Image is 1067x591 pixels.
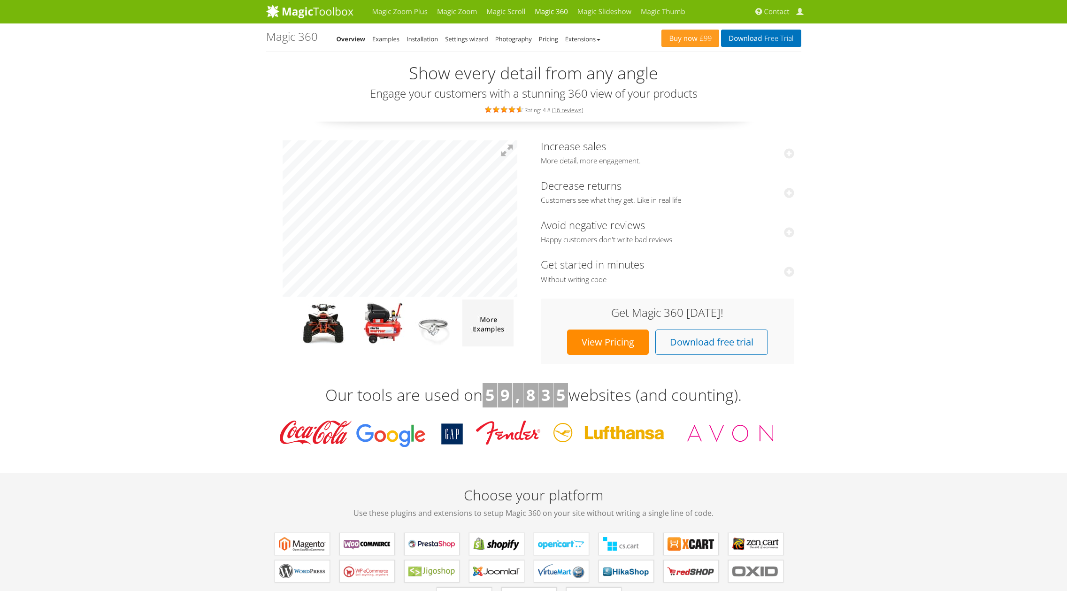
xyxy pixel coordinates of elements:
[473,537,520,551] b: Magic 360 for Shopify
[541,139,794,166] a: Increase salesMore detail, more engagement.
[538,564,585,578] b: Magic 360 for VirtueMart
[485,384,494,406] b: 5
[539,35,558,43] a: Pricing
[728,533,783,555] a: Magic 360 for Zen Cart
[404,533,460,555] a: Magic 360 for PrestaShop
[404,560,460,583] a: Magic 360 for Jigoshop
[728,560,783,583] a: Magic 360 for OXID
[275,560,330,583] a: Magic 360 for WordPress
[266,64,801,83] h2: Show every detail from any angle
[698,35,712,42] span: £99
[526,384,535,406] b: 8
[337,35,366,43] a: Overview
[273,417,794,450] img: Magic Toolbox Customers
[732,537,779,551] b: Magic 360 for Zen Cart
[565,35,600,43] a: Extensions
[721,30,801,47] a: DownloadFree Trial
[541,235,794,245] span: Happy customers don't write bad reviews
[445,35,488,43] a: Settings wizard
[344,537,391,551] b: Magic 360 for WooCommerce
[279,537,326,551] b: Magic 360 for Magento
[541,178,794,205] a: Decrease returnsCustomers see what they get. Like in real life
[668,537,714,551] b: Magic 360 for X-Cart
[541,384,550,406] b: 3
[408,537,455,551] b: Magic 360 for PrestaShop
[469,560,524,583] a: Magic 360 for Joomla
[407,35,438,43] a: Installation
[266,4,353,18] img: MagicToolbox.com - Image tools for your website
[344,564,391,578] b: Magic 360 for WP e-Commerce
[603,564,650,578] b: Magic 360 for HikaShop
[275,533,330,555] a: Magic 360 for Magento
[538,537,585,551] b: Magic 360 for OpenCart
[553,106,582,114] a: 16 reviews
[764,7,790,16] span: Contact
[266,31,318,43] h1: Magic 360
[541,257,794,284] a: Get started in minutesWithout writing code
[339,533,395,555] a: Magic 360 for WooCommerce
[339,560,395,583] a: Magic 360 for WP e-Commerce
[515,384,520,406] b: ,
[495,35,532,43] a: Photography
[661,30,719,47] a: Buy now£99
[500,384,509,406] b: 9
[469,533,524,555] a: Magic 360 for Shopify
[599,533,654,555] a: Magic 360 for CS-Cart
[663,560,719,583] a: Magic 360 for redSHOP
[473,564,520,578] b: Magic 360 for Joomla
[534,533,589,555] a: Magic 360 for OpenCart
[762,35,793,42] span: Free Trial
[541,196,794,205] span: Customers see what they get. Like in real life
[732,564,779,578] b: Magic 360 for OXID
[266,487,801,519] h2: Choose your platform
[556,384,565,406] b: 5
[541,156,794,166] span: More detail, more engagement.
[266,87,801,100] h3: Engage your customers with a stunning 360 view of your products
[599,560,654,583] a: Magic 360 for HikaShop
[462,299,514,346] img: more magic 360 demos
[408,564,455,578] b: Magic 360 for Jigoshop
[603,537,650,551] b: Magic 360 for CS-Cart
[541,218,794,245] a: Avoid negative reviewsHappy customers don't write bad reviews
[266,104,801,115] div: Rating: 4.8 ( )
[266,383,801,407] h3: Our tools are used on websites (and counting).
[279,564,326,578] b: Magic 360 for WordPress
[550,307,785,319] h3: Get Magic 360 [DATE]!
[567,330,649,355] a: View Pricing
[655,330,768,355] a: Download free trial
[534,560,589,583] a: Magic 360 for VirtueMart
[663,533,719,555] a: Magic 360 for X-Cart
[541,275,794,284] span: Without writing code
[668,564,714,578] b: Magic 360 for redSHOP
[372,35,399,43] a: Examples
[266,507,801,519] span: Use these plugins and extensions to setup Magic 360 on your site without writing a single line of...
